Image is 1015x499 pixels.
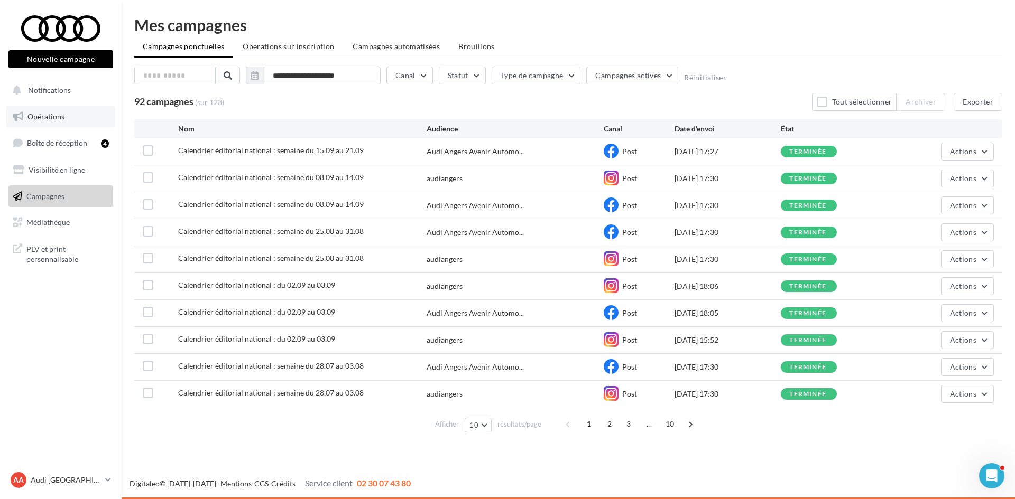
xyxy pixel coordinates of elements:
[781,124,887,134] div: État
[950,362,976,371] span: Actions
[427,173,463,184] div: audiangers
[941,170,994,187] button: Actions
[427,200,524,211] span: Audi Angers Avenir Automo...
[29,165,85,174] span: Visibilité en ligne
[622,281,637,290] span: Post
[675,227,781,238] div: [DATE] 17:30
[675,254,781,265] div: [DATE] 17:30
[8,50,113,68] button: Nouvelle campagne
[950,335,976,344] span: Actions
[427,146,524,157] span: Audi Angers Avenir Automo...
[941,223,994,241] button: Actions
[427,335,463,345] div: audiangers
[675,308,781,318] div: [DATE] 18:05
[675,281,781,291] div: [DATE] 18:06
[427,362,524,372] span: Audi Angers Avenir Automo...
[941,304,994,322] button: Actions
[941,385,994,403] button: Actions
[950,255,976,263] span: Actions
[675,362,781,372] div: [DATE] 17:30
[950,228,976,237] span: Actions
[178,200,364,209] span: Calendrier éditorial national : semaine du 08.09 au 14.09
[675,200,781,211] div: [DATE] 17:30
[789,337,826,344] div: terminée
[580,416,597,432] span: 1
[675,173,781,184] div: [DATE] 17:30
[661,416,679,432] span: 10
[675,124,781,134] div: Date d'envoi
[357,478,411,488] span: 02 30 07 43 80
[134,96,193,107] span: 92 campagnes
[941,358,994,376] button: Actions
[386,67,433,84] button: Canal
[789,283,826,290] div: terminée
[178,388,364,397] span: Calendrier éditorial national : semaine du 28.07 au 03.08
[458,42,495,51] span: Brouillons
[13,475,24,485] span: AA
[305,478,353,488] span: Service client
[130,479,411,488] span: © [DATE]-[DATE] - - -
[789,175,826,182] div: terminée
[178,253,364,262] span: Calendrier éditorial national : semaine du 25.08 au 31.08
[195,97,224,108] span: (sur 123)
[789,148,826,155] div: terminée
[178,280,335,289] span: Calendrier éditorial national : du 02.09 au 03.09
[178,124,427,134] div: Nom
[622,335,637,344] span: Post
[6,185,115,208] a: Campagnes
[492,67,581,84] button: Type de campagne
[6,131,115,154] a: Boîte de réception4
[497,419,541,429] span: résultats/page
[789,229,826,236] div: terminée
[675,389,781,399] div: [DATE] 17:30
[620,416,637,432] span: 3
[950,147,976,156] span: Actions
[941,143,994,161] button: Actions
[469,421,478,429] span: 10
[6,238,115,269] a: PLV et print personnalisable
[941,331,994,349] button: Actions
[622,147,637,156] span: Post
[586,67,678,84] button: Campagnes actives
[622,174,637,183] span: Post
[941,250,994,268] button: Actions
[675,335,781,345] div: [DATE] 15:52
[134,17,1002,33] div: Mes campagnes
[812,93,897,111] button: Tout sélectionner
[178,334,335,343] span: Calendrier éditorial national : du 02.09 au 03.09
[897,93,945,111] button: Archiver
[26,242,109,265] span: PLV et print personnalisable
[101,139,109,148] div: 4
[684,73,726,82] button: Réinitialiser
[954,93,1002,111] button: Exporter
[178,227,364,236] span: Calendrier éditorial national : semaine du 25.08 au 31.08
[789,364,826,371] div: terminée
[950,174,976,183] span: Actions
[130,479,160,488] a: Digitaleo
[31,475,101,485] p: Audi [GEOGRAPHIC_DATA]
[950,389,976,398] span: Actions
[6,106,115,128] a: Opérations
[622,228,637,237] span: Post
[622,389,637,398] span: Post
[950,308,976,317] span: Actions
[427,254,463,265] div: audiangers
[604,124,675,134] div: Canal
[254,479,269,488] a: CGS
[27,138,87,147] span: Boîte de réception
[950,281,976,290] span: Actions
[941,196,994,214] button: Actions
[789,310,826,317] div: terminée
[439,67,486,84] button: Statut
[178,146,364,155] span: Calendrier éditorial national : semaine du 15.09 au 21.09
[601,416,618,432] span: 2
[243,42,334,51] span: Operations sur inscription
[6,79,111,101] button: Notifications
[622,362,637,371] span: Post
[941,277,994,295] button: Actions
[979,463,1004,488] iframe: Intercom live chat
[622,201,637,210] span: Post
[622,255,637,263] span: Post
[427,308,524,318] span: Audi Angers Avenir Automo...
[178,173,364,182] span: Calendrier éditorial national : semaine du 08.09 au 14.09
